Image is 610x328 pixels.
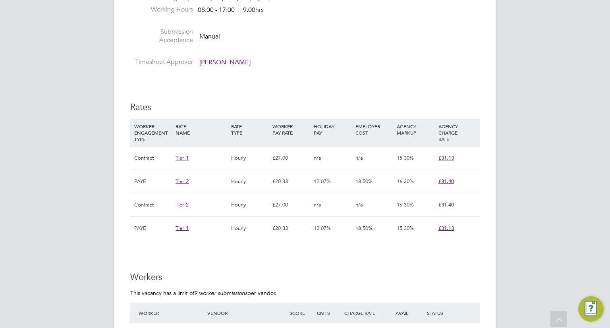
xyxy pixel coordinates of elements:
[194,289,247,297] em: 9 worker submissions
[355,154,363,161] span: n/a
[130,272,480,283] h3: Workers
[130,6,193,14] label: Working Hours
[270,193,312,216] div: £27.00
[314,154,321,161] span: n/a
[239,6,264,14] span: 9.00hrs
[199,58,251,66] span: [PERSON_NAME]
[229,217,270,240] div: Hourly
[314,201,321,208] span: n/a
[315,306,342,320] div: Cmts
[397,154,414,161] span: 15.30%
[176,154,189,161] span: Tier 1
[436,119,478,146] div: AGENCY CHARGE RATE
[578,296,604,322] button: Engage Resource Center
[132,217,174,240] div: PAYE
[198,6,264,14] div: 08:00 - 17:00
[438,154,454,161] span: £31.13
[312,119,353,140] div: HOLIDAY PAY
[130,289,480,297] p: This vacancy has a limit of per vendor.
[425,306,480,320] div: Status
[229,170,270,193] div: Hourly
[176,225,189,232] span: Tier 1
[314,225,331,232] span: 12.07%
[130,58,193,66] label: Timesheet Approver
[174,119,229,140] div: RATE NAME
[355,201,363,208] span: n/a
[270,147,312,170] div: £27.00
[130,102,480,113] h3: Rates
[353,119,395,140] div: EMPLOYER COST
[176,201,189,208] span: Tier 2
[397,225,414,232] span: 15.30%
[137,306,205,320] div: Worker
[229,147,270,170] div: Hourly
[132,147,174,170] div: Contract
[229,119,270,140] div: RATE TYPE
[397,178,414,185] span: 16.30%
[355,178,373,185] span: 18.50%
[199,32,220,40] span: Manual
[270,119,312,140] div: WORKER PAY RATE
[132,193,174,216] div: Contract
[176,178,189,185] span: Tier 2
[270,170,312,193] div: £20.33
[342,306,384,320] div: Charge Rate
[438,201,454,208] span: £31.40
[229,193,270,216] div: Hourly
[397,201,414,208] span: 16.30%
[395,119,436,140] div: AGENCY MARKUP
[355,225,373,232] span: 18.50%
[132,119,174,146] div: WORKER ENGAGEMENT TYPE
[438,225,454,232] span: £31.13
[314,178,331,185] span: 12.07%
[288,306,315,320] div: Score
[205,306,288,320] div: Vendor
[132,170,174,193] div: PAYE
[130,28,193,44] label: Submission Acceptance
[384,306,425,320] div: Avail
[438,178,454,185] span: £31.40
[270,217,312,240] div: £20.33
